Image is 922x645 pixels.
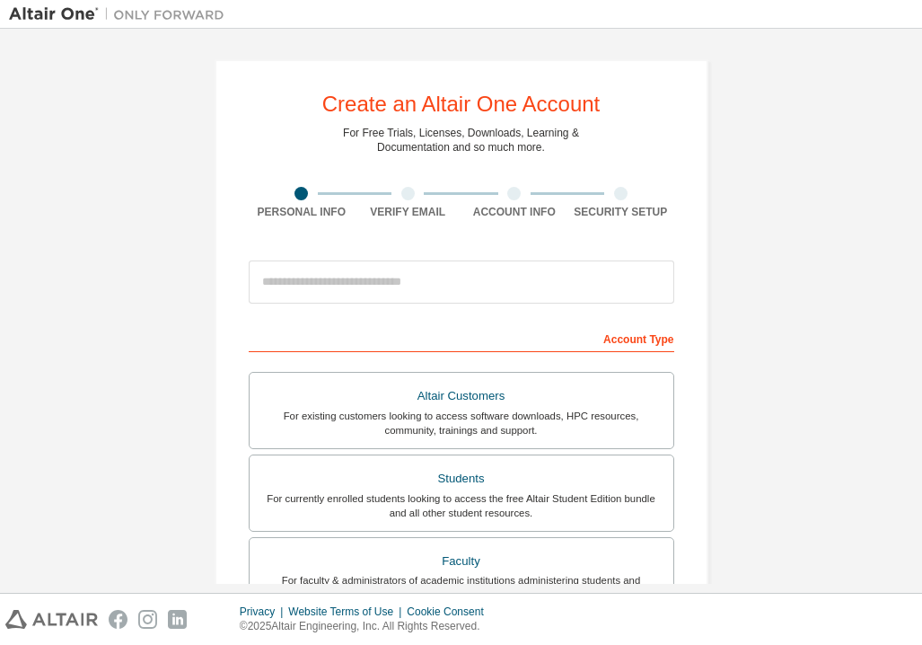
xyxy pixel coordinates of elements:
div: Website Terms of Use [288,605,407,619]
div: Account Info [461,205,568,219]
div: Altair Customers [260,384,663,409]
div: Create an Altair One Account [322,93,601,115]
div: Account Type [249,323,674,352]
div: Faculty [260,549,663,574]
img: facebook.svg [109,610,127,629]
div: For currently enrolled students looking to access the free Altair Student Edition bundle and all ... [260,491,663,520]
img: instagram.svg [138,610,157,629]
div: Privacy [240,605,288,619]
img: altair_logo.svg [5,610,98,629]
div: Cookie Consent [407,605,494,619]
div: Personal Info [249,205,356,219]
div: For Free Trials, Licenses, Downloads, Learning & Documentation and so much more. [343,126,579,155]
img: linkedin.svg [168,610,187,629]
div: Verify Email [355,205,461,219]
p: © 2025 Altair Engineering, Inc. All Rights Reserved. [240,619,495,634]
div: Security Setup [567,205,674,219]
img: Altair One [9,5,233,23]
div: For faculty & administrators of academic institutions administering students and accessing softwa... [260,573,663,602]
div: Students [260,466,663,491]
div: For existing customers looking to access software downloads, HPC resources, community, trainings ... [260,409,663,437]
